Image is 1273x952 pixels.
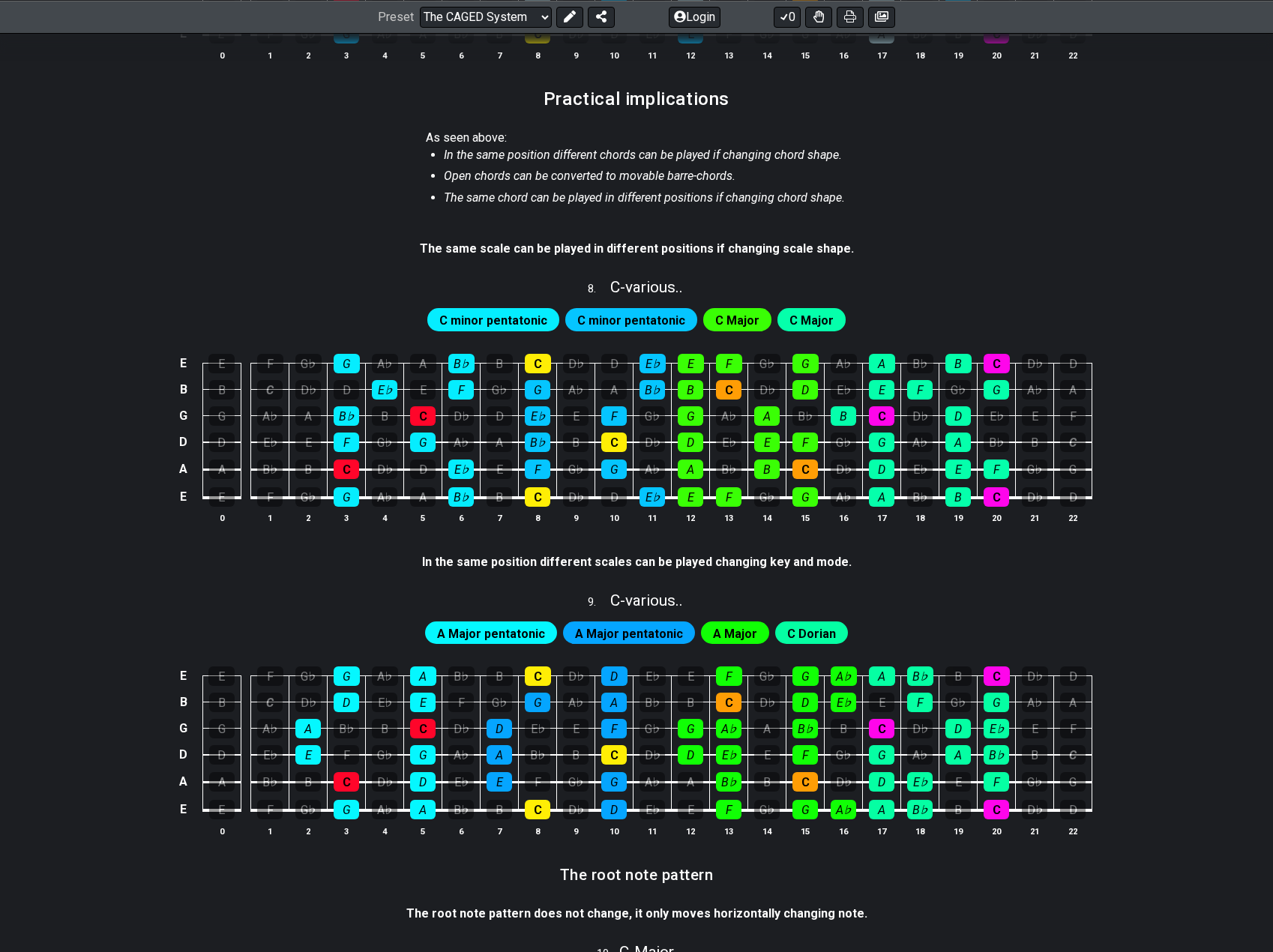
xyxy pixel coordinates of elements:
[792,693,818,712] div: D
[563,433,589,452] div: B
[1060,487,1086,507] div: D
[525,433,550,452] div: B♭
[754,693,780,712] div: D♭
[257,693,283,712] div: C
[1022,354,1048,373] div: D♭
[945,406,971,426] div: D
[1022,460,1047,479] div: G♭
[439,310,547,331] span: First enable full edit mode to edit
[334,693,359,712] div: D
[251,510,289,525] th: 1
[716,354,742,373] div: F
[175,455,193,483] td: A
[295,354,322,373] div: G♭
[563,487,589,507] div: D♭
[792,666,819,686] div: G
[639,24,665,43] div: E♭
[787,623,836,645] span: First enable full edit mode to edit
[209,693,235,712] div: B
[289,47,328,63] th: 2
[869,380,894,400] div: E
[869,666,895,686] div: A
[907,24,933,43] div: B♭
[334,433,359,452] div: F
[601,354,628,373] div: D
[831,406,856,426] div: B
[945,380,971,400] div: G♭
[869,460,894,479] div: D
[295,719,321,738] div: A
[669,6,720,27] button: Login
[295,487,321,507] div: G♭
[487,354,513,373] div: B
[448,406,474,426] div: D♭
[525,406,550,426] div: E♭
[907,354,933,373] div: B♭
[557,47,595,63] th: 9
[404,47,442,63] th: 5
[257,666,283,686] div: F
[945,24,971,43] div: B
[868,6,895,27] button: Create image
[525,487,550,507] div: C
[678,460,703,479] div: A
[448,719,474,738] div: D♭
[420,6,552,27] select: Preset
[563,380,589,400] div: A♭
[907,433,933,452] div: A♭
[754,460,780,479] div: B
[978,47,1016,63] th: 20
[678,380,703,400] div: B
[448,693,474,712] div: F
[831,460,856,479] div: D♭
[487,666,513,686] div: B
[175,376,193,403] td: B
[525,666,551,686] div: C
[792,487,818,507] div: G
[448,354,475,373] div: B♭
[945,433,971,452] div: A
[334,380,359,400] div: D
[792,354,819,373] div: G
[404,510,442,525] th: 5
[525,719,550,738] div: E♭
[678,433,703,452] div: D
[209,406,235,426] div: G
[601,380,627,400] div: A
[869,693,894,712] div: E
[831,354,857,373] div: A♭
[420,241,854,256] strong: The same scale can be played in different positions if changing scale shape.
[639,433,665,452] div: D♭
[869,433,894,452] div: G
[601,666,628,686] div: D
[257,406,283,426] div: A♭
[334,24,359,43] div: G
[869,487,894,507] div: A
[610,591,683,609] span: C - various..
[257,719,283,738] div: A♭
[481,510,519,525] th: 7
[716,487,741,507] div: F
[754,354,780,373] div: G♭
[786,510,825,525] th: 15
[487,693,512,712] div: G♭
[563,666,589,686] div: D♭
[588,6,615,27] button: Share Preset
[754,406,780,426] div: A
[901,510,939,525] th: 18
[1022,433,1047,452] div: B
[442,47,481,63] th: 6
[1060,666,1086,686] div: D
[939,510,978,525] th: 19
[257,354,283,373] div: F
[257,460,283,479] div: B♭
[869,24,894,43] div: A
[410,24,436,43] div: A
[789,310,834,331] span: First enable full edit mode to edit
[525,380,550,400] div: G
[175,403,193,429] td: G
[639,380,665,400] div: B♭
[366,510,404,525] th: 4
[945,693,971,712] div: G♭
[563,406,589,426] div: E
